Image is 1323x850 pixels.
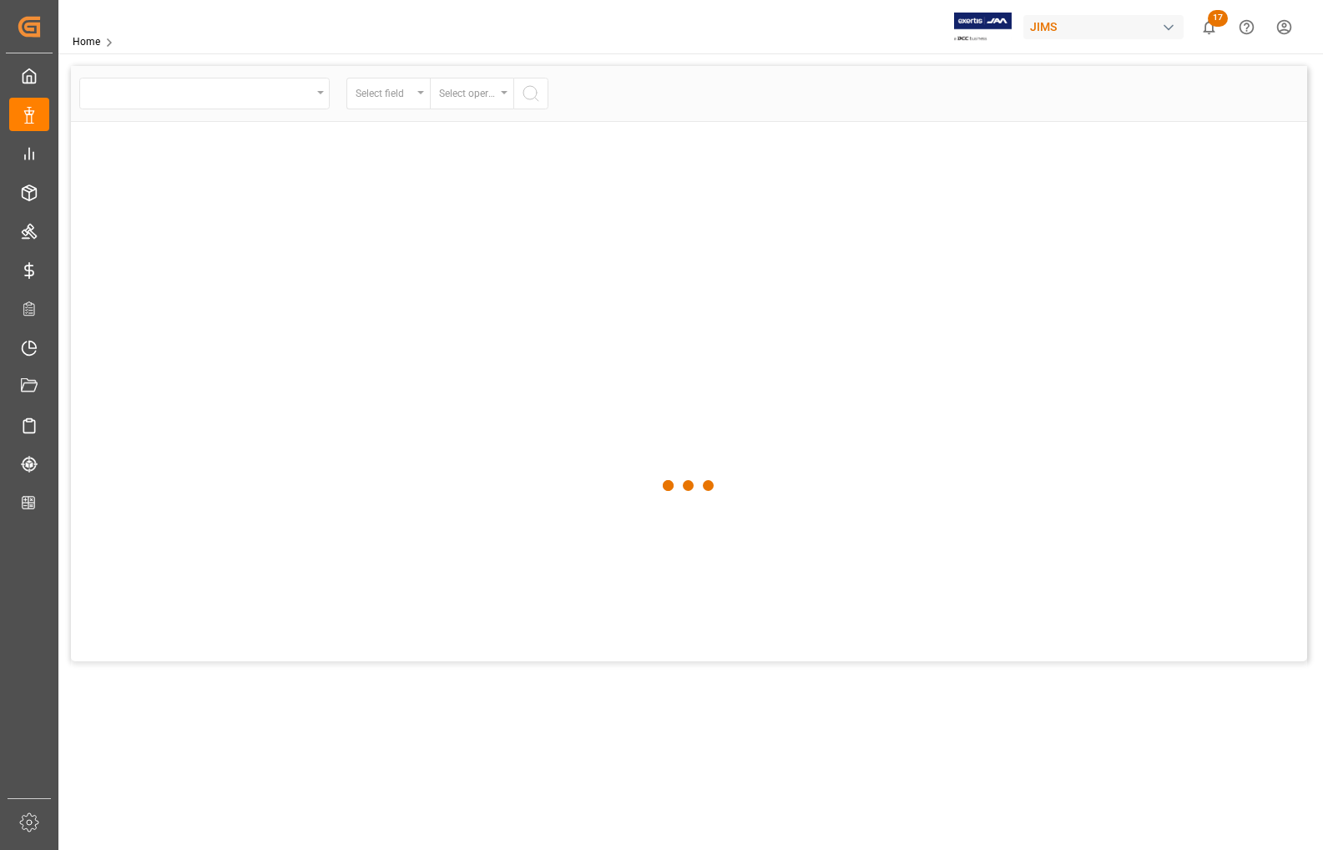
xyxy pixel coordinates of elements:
button: JIMS [1023,11,1190,43]
img: Exertis%20JAM%20-%20Email%20Logo.jpg_1722504956.jpg [954,13,1012,42]
button: Help Center [1228,8,1265,46]
a: Home [73,36,100,48]
span: 17 [1208,10,1228,27]
div: JIMS [1023,15,1184,39]
button: show 17 new notifications [1190,8,1228,46]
